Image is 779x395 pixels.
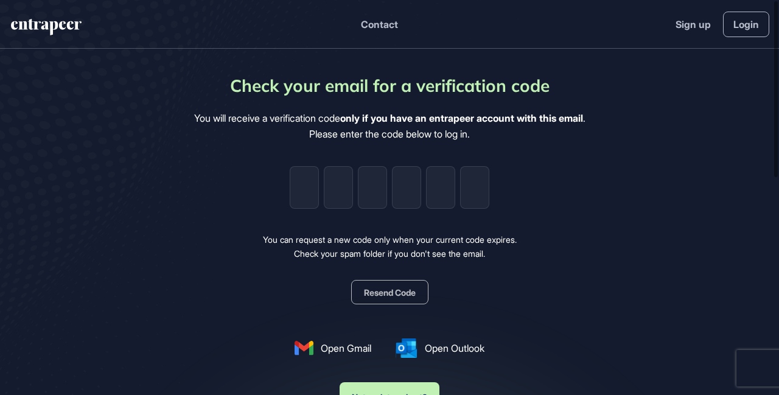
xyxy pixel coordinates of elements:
span: Open Outlook [425,341,484,355]
b: only if you have an entrapeer account with this email [340,112,583,124]
div: You will receive a verification code . Please enter the code below to log in. [194,111,585,142]
a: Open Gmail [295,341,372,355]
a: Open Outlook [396,338,484,358]
button: Resend Code [351,280,428,304]
a: Sign up [676,17,711,32]
button: Contact [361,16,398,32]
div: Check your email for a verification code [230,73,550,99]
span: Open Gmail [321,341,371,355]
a: entrapeer-logo [10,19,83,40]
div: You can request a new code only when your current code expires. Check your spam folder if you don... [263,233,517,260]
a: Login [723,12,769,37]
